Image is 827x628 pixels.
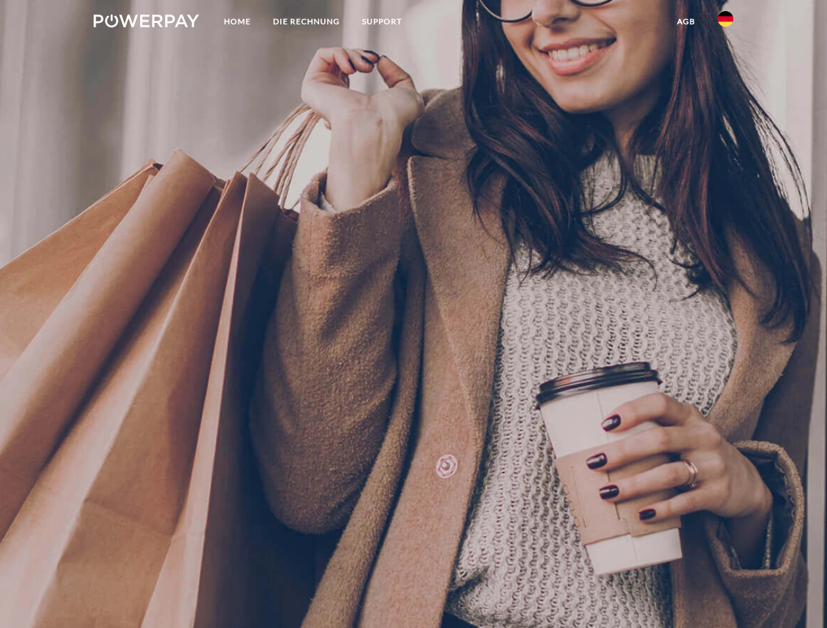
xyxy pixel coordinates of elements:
[718,11,733,27] img: de
[213,10,262,33] a: Home
[262,10,351,33] a: DIE RECHNUNG
[666,10,707,33] a: agb
[351,10,413,33] a: SUPPORT
[94,14,199,27] img: logo-powerpay-white.svg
